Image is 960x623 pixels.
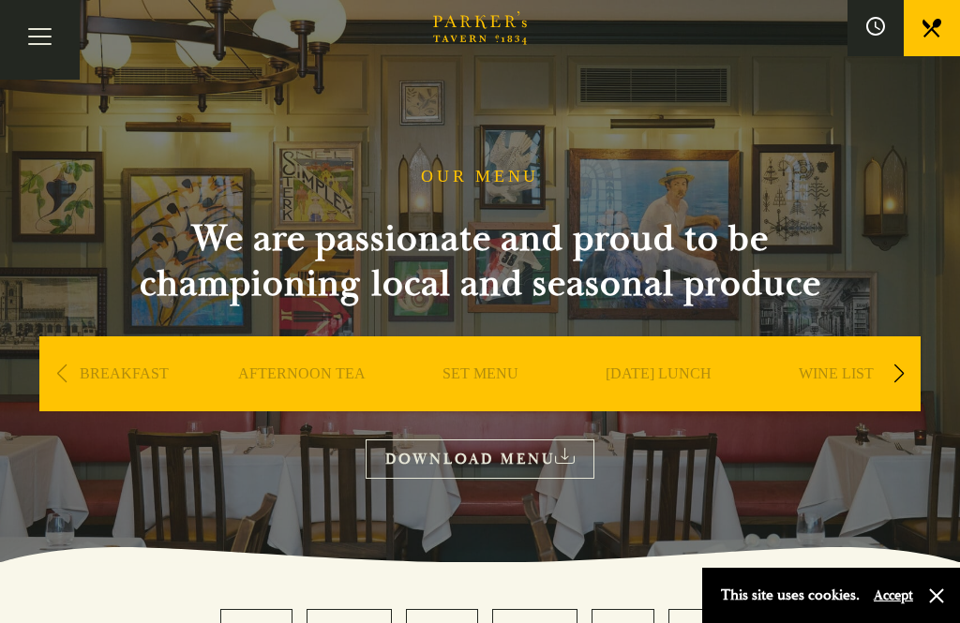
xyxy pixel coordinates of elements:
a: [DATE] LUNCH [606,364,712,439]
a: WINE LIST [799,364,874,439]
div: Next slide [886,353,911,394]
h2: We are passionate and proud to be championing local and seasonal produce [105,216,855,306]
a: SET MENU [442,364,518,439]
a: AFTERNOON TEA [238,364,366,439]
div: Previous slide [49,353,74,394]
div: 4 / 9 [574,336,742,467]
div: 1 / 9 [39,336,208,467]
div: 5 / 9 [752,336,921,467]
button: Accept [874,586,913,604]
button: Close and accept [927,586,946,605]
div: 3 / 9 [396,336,564,467]
p: This site uses cookies. [721,582,860,609]
h1: OUR MENU [421,167,539,187]
div: 2 / 9 [217,336,386,467]
a: BREAKFAST [80,364,169,439]
a: DOWNLOAD MENU [366,439,594,478]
